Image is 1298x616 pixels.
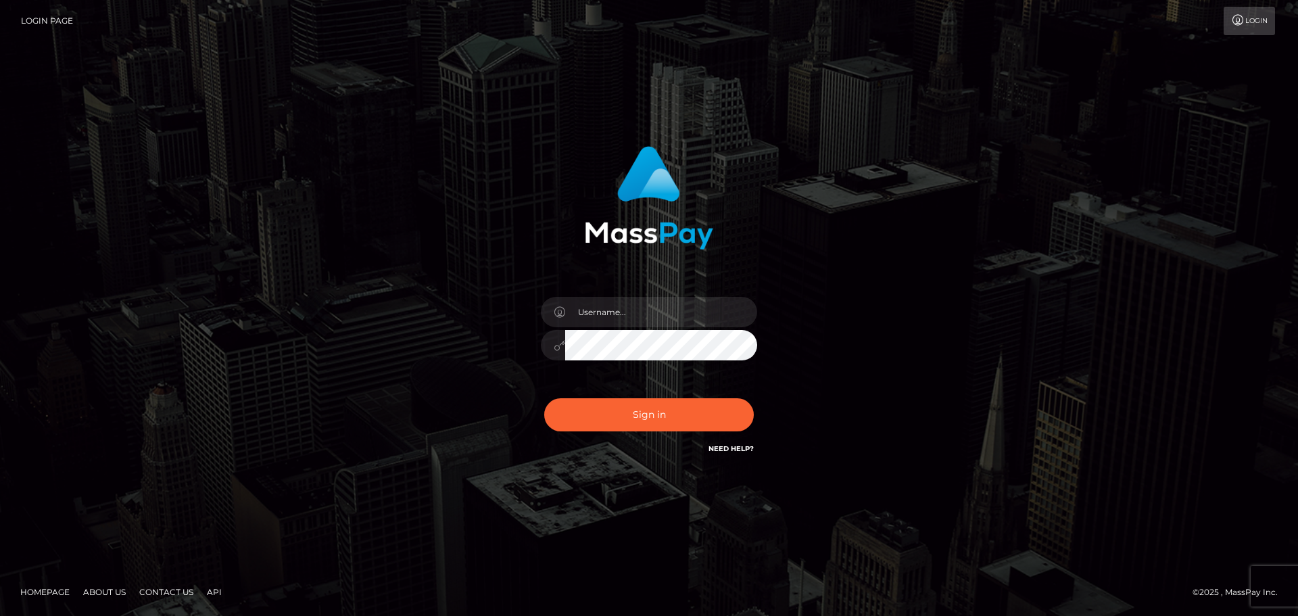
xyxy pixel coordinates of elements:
button: Sign in [544,398,754,431]
a: Need Help? [708,444,754,453]
a: About Us [78,582,131,602]
a: Homepage [15,582,75,602]
a: Login [1224,7,1275,35]
div: © 2025 , MassPay Inc. [1193,585,1288,600]
input: Username... [565,297,757,327]
a: Contact Us [134,582,199,602]
a: API [201,582,227,602]
img: MassPay Login [585,146,713,250]
a: Login Page [21,7,73,35]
